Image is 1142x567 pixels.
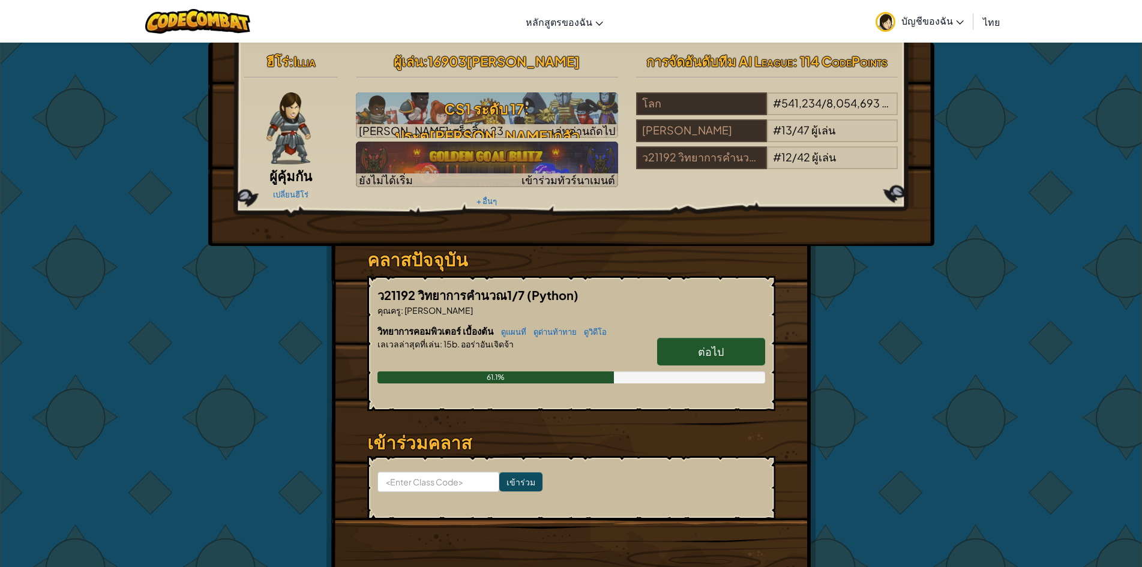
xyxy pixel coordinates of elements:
span: ผู้เล่น [812,150,836,164]
span: คุณครู [377,305,401,316]
span: # [773,150,781,164]
a: ยังไม่ได้เริ่มเข้าร่วมทัวร์นาเมนต์ [356,142,618,187]
span: : [401,305,403,316]
span: ออร่าอันเจิดจ้า [460,338,514,349]
span: เลเวลล่าสุดที่เล่น [377,338,440,349]
a: เปลี่ยนฮีโร่ [273,190,308,199]
div: ว21192 วิทยาการคำนวณ1/7 [636,146,767,169]
span: # [773,96,781,110]
span: ไทย [983,16,1000,28]
a: ว21192 วิทยาการคำนวณ1/7#12/42ผู้เล่น [636,158,898,172]
a: ดูแผนที่ [495,327,526,337]
a: หลักสูตรของฉัน [520,5,609,38]
a: บัญชีของฉัน [870,2,970,40]
img: Golden Goal [356,142,618,187]
span: ว21192 วิทยาการคำนวณ1/7 [377,287,527,302]
span: / [792,150,797,164]
span: : [423,53,428,70]
span: 12 [781,150,792,164]
span: # [773,123,781,137]
span: 16903[PERSON_NAME] [428,53,580,70]
a: ไทย [977,5,1006,38]
input: เข้าร่วม [499,472,542,491]
span: ผู้เล่น [394,53,423,70]
span: ผู้เล่น [811,123,835,137]
span: เข้าร่วมทัวร์นาเมนต์ [521,173,615,187]
div: โลก [636,92,767,115]
span: [PERSON_NAME] [403,305,473,316]
span: : [440,338,442,349]
a: ดูด่านท้าทาย [527,327,577,337]
span: Illia [293,53,316,70]
span: หลักสูตรของฉัน [526,16,592,28]
span: 47 [797,123,810,137]
span: วิทยาการคอมพิวเตอร์ เบื้องต้น [377,325,495,337]
span: 8,054,693 [826,96,880,110]
input: <Enter Class Code> [377,472,499,492]
a: โลก#541,234/8,054,693ผู้เล่น [636,104,898,118]
img: CS1 ระดับ 17: ประตูแสนน่ากลัว [356,92,618,138]
span: ฮีโร่ [266,53,289,70]
span: 42 [797,150,810,164]
span: ผู้คุ้มกัน [269,167,312,184]
span: การจัดอันดับทีม AI League [646,53,793,70]
img: CodeCombat logo [145,9,250,34]
span: ต่อไป [698,344,724,358]
img: guardian-pose.png [266,92,310,164]
span: / [822,96,826,110]
a: เล่นด่านถัดไป [356,92,618,138]
a: [PERSON_NAME]#13/47ผู้เล่น [636,131,898,145]
span: : 114 CodePoints [793,53,888,70]
span: ผู้เล่น [882,96,906,110]
span: 13 [781,123,792,137]
span: / [792,123,797,137]
span: 15b. [442,338,460,349]
h3: คลาสปัจจุบัน [367,246,775,273]
span: (Python) [527,287,579,302]
a: ดูวิดีโอ [578,327,607,337]
div: 61.1% [377,371,615,383]
img: avatar [876,12,895,32]
span: 541,234 [781,96,822,110]
span: บัญชีของฉัน [901,14,964,27]
span: ยังไม่ได้เริ่ม [359,173,413,187]
span: : [289,53,293,70]
h3: เข้าร่วมคลาส [367,429,775,456]
h3: CS1 ระดับ 17: ประตู[PERSON_NAME]กลัว [356,95,618,149]
div: [PERSON_NAME] [636,119,767,142]
a: + อื่นๆ [476,196,497,206]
